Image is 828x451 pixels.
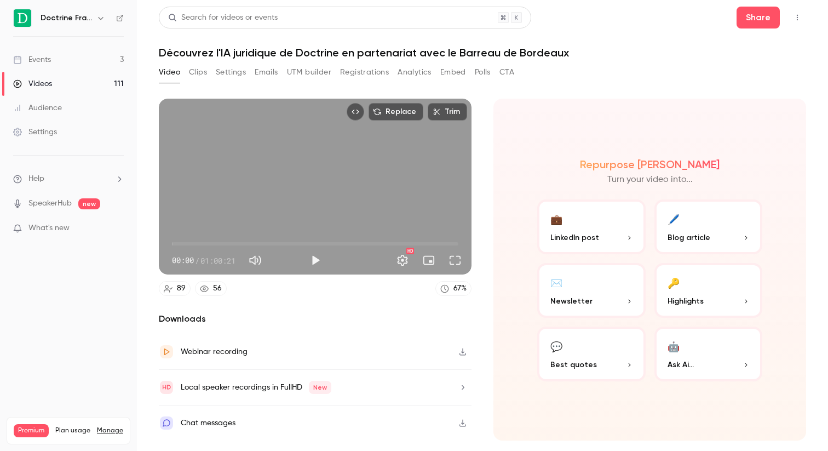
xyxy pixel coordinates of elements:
[607,173,693,186] p: Turn your video into...
[737,7,780,28] button: Share
[550,338,562,355] div: 💬
[537,327,646,381] button: 💬Best quotes
[195,255,199,266] span: /
[550,232,599,243] span: LinkedIn post
[668,232,710,243] span: Blog article
[550,359,597,370] span: Best quotes
[392,249,413,271] button: Settings
[14,9,31,27] img: Doctrine France
[28,173,44,185] span: Help
[55,426,90,435] span: Plan usage
[347,103,364,121] button: Embed video
[668,359,694,370] span: Ask Ai...
[13,54,51,65] div: Events
[200,255,235,266] span: 01:00:21
[444,249,466,271] button: Full screen
[304,249,326,271] button: Play
[309,381,331,394] span: New
[13,127,57,138] div: Settings
[172,255,235,266] div: 00:00
[453,283,467,294] div: 67 %
[580,158,720,171] h2: Repurpose [PERSON_NAME]
[28,198,72,209] a: SpeakerHub
[213,283,222,294] div: 56
[172,255,194,266] span: 00:00
[499,64,514,81] button: CTA
[668,295,704,307] span: Highlights
[195,281,227,296] a: 56
[406,248,414,254] div: HD
[28,222,70,234] span: What's new
[244,249,266,271] button: Mute
[654,263,763,318] button: 🔑Highlights
[41,13,92,24] h6: Doctrine France
[440,64,466,81] button: Embed
[13,102,62,113] div: Audience
[654,199,763,254] button: 🖊️Blog article
[189,64,207,81] button: Clips
[550,210,562,227] div: 💼
[78,198,100,209] span: new
[668,210,680,227] div: 🖊️
[550,274,562,291] div: ✉️
[159,281,191,296] a: 89
[255,64,278,81] button: Emails
[177,283,186,294] div: 89
[369,103,423,121] button: Replace
[159,312,472,326] h2: Downloads
[287,64,331,81] button: UTM builder
[181,381,331,394] div: Local speaker recordings in FullHD
[398,64,432,81] button: Analytics
[654,327,763,381] button: 🤖Ask Ai...
[789,9,806,26] button: Top Bar Actions
[475,64,491,81] button: Polls
[537,263,646,318] button: ✉️Newsletter
[168,12,278,24] div: Search for videos or events
[668,274,680,291] div: 🔑
[111,224,124,233] iframe: Noticeable Trigger
[13,173,124,185] li: help-dropdown-opener
[668,338,680,355] div: 🤖
[181,345,248,358] div: Webinar recording
[13,78,52,89] div: Videos
[418,249,440,271] button: Turn on miniplayer
[181,416,235,430] div: Chat messages
[428,103,467,121] button: Trim
[216,64,246,81] button: Settings
[340,64,389,81] button: Registrations
[97,426,123,435] a: Manage
[159,64,180,81] button: Video
[537,199,646,254] button: 💼LinkedIn post
[14,424,49,437] span: Premium
[550,295,593,307] span: Newsletter
[435,281,472,296] a: 67%
[159,46,806,59] h1: Découvrez l'IA juridique de Doctrine en partenariat avec le Barreau de Bordeaux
